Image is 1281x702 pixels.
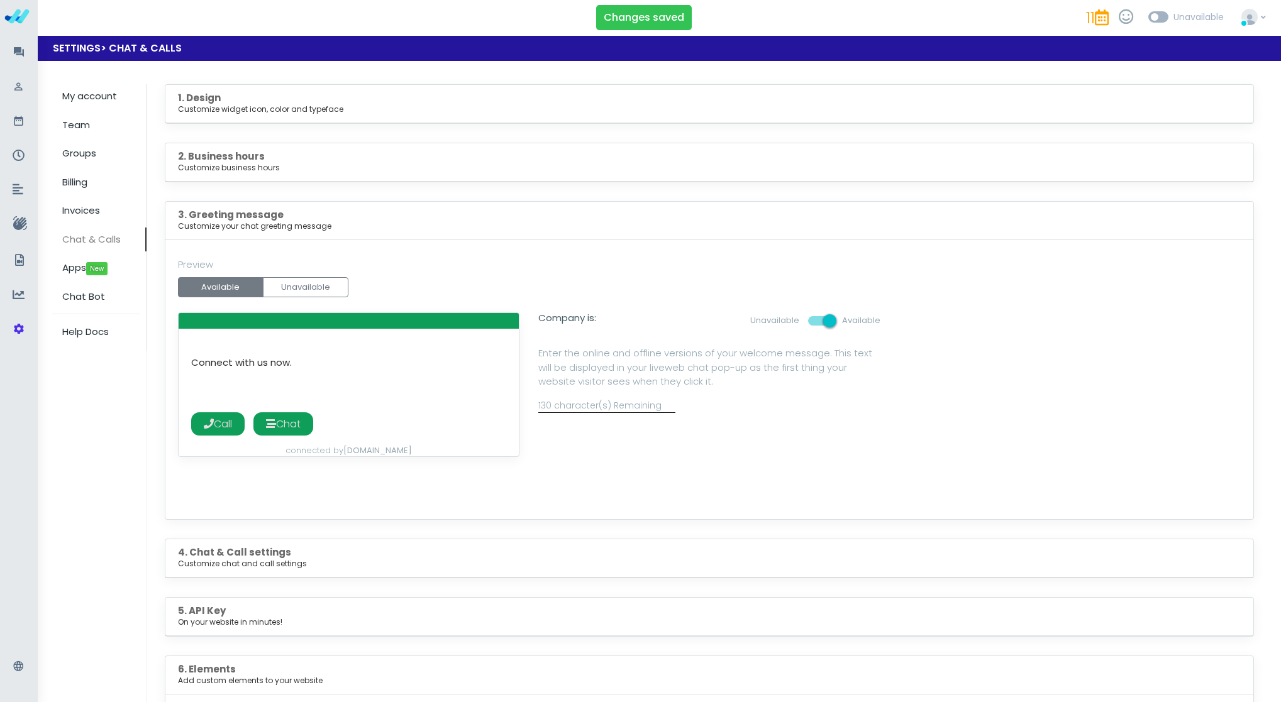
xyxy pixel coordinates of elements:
span: Changes saved [604,10,684,25]
label: Preview [178,258,213,272]
span: Groups [62,146,96,160]
b: 5. API Key [178,604,226,617]
b: 3. Greeting message [178,208,284,221]
div: New [86,262,108,275]
a: 11 [1081,1,1114,35]
span: My account [62,89,117,102]
a: Groups [52,141,146,166]
a: Invoices [52,199,146,223]
label: Unavailable Available [750,314,880,327]
div: > Chat & Calls [53,41,1281,56]
h5: Company is: [538,312,750,327]
b: 2. Business hours [178,150,265,163]
p: 130 character(s) Remaining [538,399,675,412]
small: Customize business hours [178,162,1241,173]
strong: [DOMAIN_NAME] [343,444,412,456]
span: Billing [62,175,87,189]
b: 1. Design [178,91,221,104]
a: 5. API Key On your website in minutes! [178,604,1241,628]
a: Chat Bot [52,285,146,309]
small: Add custom elements to your website [178,675,1241,686]
a: Help Docs [52,319,146,344]
b: 6. Elements [178,662,236,676]
img: user [1241,9,1258,25]
span: Chat [253,412,313,436]
a: AppsNew [52,256,146,280]
div: Unavailable [1173,11,1224,24]
a: My account [52,84,146,109]
a: Chat & Calls [52,228,147,252]
span: Chat & Calls [62,233,121,246]
small: On your website in minutes! [178,617,1241,628]
span: Chat Bot [62,290,105,303]
span: Call [191,412,245,436]
b: 4. Chat & Call settings [178,546,291,559]
img: homepage [4,4,30,29]
a: 4. Chat & Call settings Customize chat and call settings [178,546,1241,569]
a: 3. Greeting message Customize your chat greeting message [178,208,1241,232]
div: 11 [1086,6,1109,30]
p: Enter the online and offline versions of your welcome message. This text will be displayed in you... [538,346,880,389]
div: connected by [179,444,519,457]
span: Team [62,118,90,131]
small: Customize chat and call settings [178,558,1241,569]
a: 2. Business hours Customize business hours [178,150,1241,173]
textarea: Connect with us now. [179,344,519,404]
button: Available [178,277,263,297]
span: Apps [62,261,108,274]
a: Settings [53,41,101,55]
a: 1. Design Customize widget icon, color and typeface [178,91,1241,115]
span: Help Docs [62,325,109,338]
small: Customize your chat greeting message [178,221,1241,232]
span: Invoices [62,204,100,217]
a: Billing [52,170,146,195]
a: 6. Elements Add custom elements to your website [178,662,1241,686]
small: Customize widget icon, color and typeface [178,104,1241,115]
a: Team [52,113,146,138]
button: Unavailable [263,277,348,297]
